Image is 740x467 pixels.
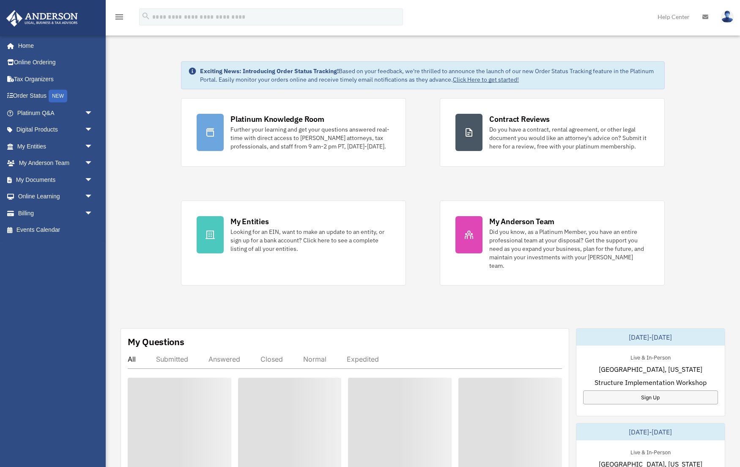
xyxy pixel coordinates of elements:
[6,222,106,239] a: Events Calendar
[576,329,725,346] div: [DATE]-[DATE]
[595,377,707,387] span: Structure Implementation Workshop
[85,205,101,222] span: arrow_drop_down
[85,104,101,122] span: arrow_drop_down
[440,98,665,167] a: Contract Reviews Do you have a contract, rental agreement, or other legal document you would like...
[576,423,725,440] div: [DATE]-[DATE]
[85,138,101,155] span: arrow_drop_down
[260,355,283,363] div: Closed
[6,121,106,138] a: Digital Productsarrow_drop_down
[6,155,106,172] a: My Anderson Teamarrow_drop_down
[721,11,734,23] img: User Pic
[6,71,106,88] a: Tax Organizers
[347,355,379,363] div: Expedited
[453,76,519,83] a: Click Here to get started!
[6,37,101,54] a: Home
[85,171,101,189] span: arrow_drop_down
[230,114,324,124] div: Platinum Knowledge Room
[6,88,106,105] a: Order StatusNEW
[181,201,406,286] a: My Entities Looking for an EIN, want to make an update to an entity, or sign up for a bank accoun...
[624,447,677,456] div: Live & In-Person
[208,355,240,363] div: Answered
[49,90,67,102] div: NEW
[489,125,649,151] div: Do you have a contract, rental agreement, or other legal document you would like an attorney's ad...
[156,355,188,363] div: Submitted
[6,138,106,155] a: My Entitiesarrow_drop_down
[583,390,718,404] a: Sign Up
[6,54,106,71] a: Online Ordering
[4,10,80,27] img: Anderson Advisors Platinum Portal
[114,12,124,22] i: menu
[489,114,550,124] div: Contract Reviews
[141,11,151,21] i: search
[230,216,269,227] div: My Entities
[85,121,101,139] span: arrow_drop_down
[85,188,101,206] span: arrow_drop_down
[128,335,184,348] div: My Questions
[6,205,106,222] a: Billingarrow_drop_down
[6,171,106,188] a: My Documentsarrow_drop_down
[6,104,106,121] a: Platinum Q&Aarrow_drop_down
[599,364,702,374] span: [GEOGRAPHIC_DATA], [US_STATE]
[85,155,101,172] span: arrow_drop_down
[200,67,658,84] div: Based on your feedback, we're thrilled to announce the launch of our new Order Status Tracking fe...
[128,355,136,363] div: All
[6,188,106,205] a: Online Learningarrow_drop_down
[489,228,649,270] div: Did you know, as a Platinum Member, you have an entire professional team at your disposal? Get th...
[200,67,339,75] strong: Exciting News: Introducing Order Status Tracking!
[624,352,677,361] div: Live & In-Person
[489,216,554,227] div: My Anderson Team
[230,228,390,253] div: Looking for an EIN, want to make an update to an entity, or sign up for a bank account? Click her...
[440,201,665,286] a: My Anderson Team Did you know, as a Platinum Member, you have an entire professional team at your...
[181,98,406,167] a: Platinum Knowledge Room Further your learning and get your questions answered real-time with dire...
[303,355,326,363] div: Normal
[114,15,124,22] a: menu
[230,125,390,151] div: Further your learning and get your questions answered real-time with direct access to [PERSON_NAM...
